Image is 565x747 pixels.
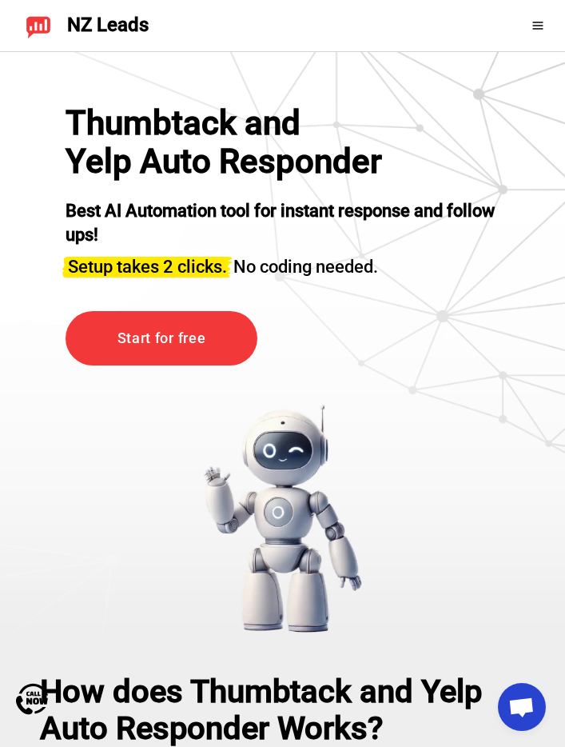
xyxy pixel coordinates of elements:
img: yelp bot [203,404,363,633]
img: Call Now [16,683,48,715]
h3: No coding needed. [66,247,499,279]
h2: How does Thumbtack and Yelp Auto Responder Works? [40,673,525,747]
h1: Yelp Auto Responder [66,142,401,181]
a: Open chat [498,683,546,731]
a: Start for free [66,311,257,366]
img: NZ Leads logo [26,13,51,38]
div: Thumbtack and [66,104,401,142]
span: NZ Leads [67,14,149,37]
strong: Best AI Automation tool for instant response and follow ups! [66,201,495,245]
iframe: Sign in with Google Button [469,8,520,43]
span: Setup takes 2 clicks. [68,257,227,277]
